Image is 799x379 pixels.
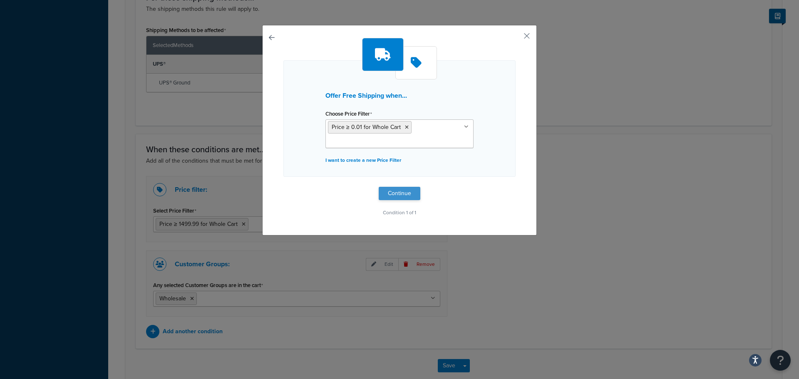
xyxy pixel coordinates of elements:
p: Condition 1 of 1 [283,207,516,218]
p: I want to create a new Price Filter [325,154,474,166]
span: Price ≥ 0.01 for Whole Cart [332,123,401,131]
h3: Offer Free Shipping when... [325,92,474,99]
button: Continue [379,187,420,200]
label: Choose Price Filter [325,111,372,117]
